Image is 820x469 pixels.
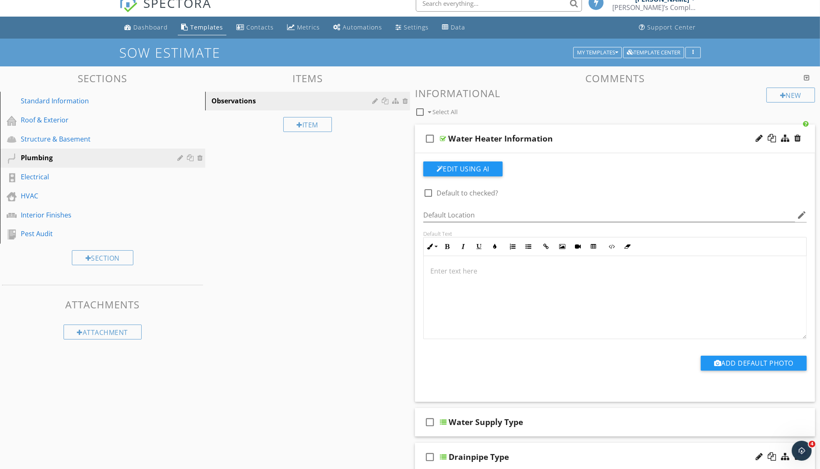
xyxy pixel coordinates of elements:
a: Dashboard [121,20,171,35]
h1: SOW Estimate [119,45,701,60]
i: check_box_outline_blank [423,412,437,432]
a: Metrics [284,20,323,35]
i: check_box_outline_blank [423,447,437,467]
a: Settings [392,20,432,35]
button: Code View [604,239,619,254]
h3: Comments [415,73,815,84]
div: Drainpipe Type [449,452,509,462]
div: Attachment [64,325,142,340]
div: Structure & Basement [21,134,166,144]
button: Template Center [623,47,684,59]
div: Contacts [246,23,274,31]
div: Observations [212,96,375,106]
span: Select All [432,108,458,116]
input: Default Location [423,208,795,222]
div: Pest Audit [21,229,166,239]
div: Standard Information [21,96,166,106]
a: Templates [178,20,226,35]
i: check_box_outline_blank [423,129,437,149]
div: Water Supply Type [449,417,523,427]
div: Template Center [627,50,680,56]
div: Roof & Exterior [21,115,166,125]
button: Clear Formatting [619,239,635,254]
div: Settings [404,23,429,31]
button: Inline Style [424,239,439,254]
h3: Items [205,73,410,84]
div: HVAC [21,191,166,201]
div: Electrical [21,172,166,182]
button: Edit Using AI [423,161,503,176]
div: Section [72,250,133,265]
div: Plumbing [21,153,166,163]
div: Support Center [647,23,696,31]
div: Dashboard [133,23,168,31]
div: Metrics [297,23,320,31]
span: 4 [809,441,815,447]
h3: Informational [415,88,815,99]
div: Automations [343,23,382,31]
button: Bold (Ctrl+B) [439,239,455,254]
i: edit [797,210,807,220]
button: Insert Image (Ctrl+P) [554,239,570,254]
div: Templates [190,23,223,31]
a: SPECTORA [119,1,211,19]
label: Default to checked? [437,189,498,197]
div: Interior Finishes [21,210,166,220]
div: Data [451,23,465,31]
a: Data [439,20,469,35]
a: Support Center [636,20,699,35]
button: Underline (Ctrl+U) [471,239,487,254]
button: Add Default Photo [701,356,807,371]
a: Automations (Basic) [330,20,385,35]
button: Insert Video [570,239,586,254]
div: My Templates [577,50,618,56]
button: Unordered List [520,239,536,254]
div: Item [283,117,332,132]
div: Water Heater Information [448,134,553,144]
div: Default Text [423,230,807,237]
button: Colors [487,239,503,254]
div: Tom’s Complete Construction [612,3,695,12]
a: Template Center [623,48,684,56]
div: New [766,88,815,103]
button: Insert Link (Ctrl+K) [538,239,554,254]
button: My Templates [573,47,622,59]
button: Italic (Ctrl+I) [455,239,471,254]
a: Contacts [233,20,277,35]
iframe: Intercom live chat [792,441,812,461]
